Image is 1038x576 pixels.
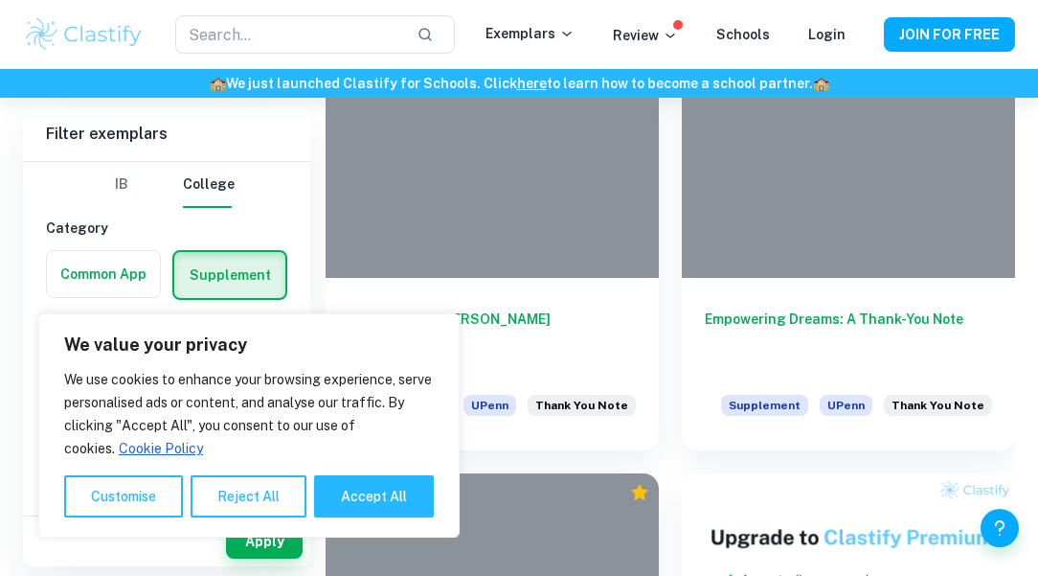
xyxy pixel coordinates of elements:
div: Filter type choice [99,162,235,208]
div: Write a short thank-you note to someone you have not yet thanked and would like to acknowledge. (... [884,395,992,427]
button: Help and Feedback [981,509,1019,547]
span: 🏫 [210,76,226,91]
span: Supplement [721,395,808,416]
button: Customise [64,475,183,518]
h6: Gratitude for [PERSON_NAME] [349,309,636,372]
h6: Filter exemplars [23,107,310,161]
span: UPenn [820,395,872,416]
button: Reject All [191,475,306,518]
h6: Category [46,218,287,239]
div: We value your privacy [38,313,460,538]
a: Gratitude for [PERSON_NAME]SupplementUPennWrite a short thank-you note to someone you have not ye... [326,28,659,450]
p: We use cookies to enhance your browsing experience, serve personalised ads or content, and analys... [64,368,434,460]
span: 🏫 [813,76,829,91]
h6: Empowering Dreams: A Thank-You Note [705,309,992,372]
button: Supplement [174,252,285,298]
div: Write a short thank-you note to someone you have not yet thanked and would like to acknowledge. (... [528,395,636,427]
span: Thank You Note [891,397,984,414]
p: We value your privacy [64,334,434,357]
p: Exemplars [485,23,575,44]
a: Schools [716,27,770,42]
button: Accept All [314,475,434,518]
button: Common App [47,251,160,297]
input: Search... [175,15,401,54]
button: JOIN FOR FREE [884,17,1015,52]
button: Apply [226,524,303,559]
h6: We just launched Clastify for Schools. Click to learn how to become a school partner. [4,73,1034,94]
a: here [517,76,547,91]
span: UPenn [463,395,516,416]
button: IB [99,162,145,208]
a: Empowering Dreams: A Thank-You NoteSupplementUPennWrite a short thank-you note to someone you hav... [682,28,1015,450]
a: Cookie Policy [118,440,204,457]
div: Premium [630,483,649,502]
p: Review [613,25,678,46]
button: College [183,162,235,208]
img: Clastify logo [23,15,145,54]
a: Login [808,27,846,42]
span: Thank You Note [535,397,628,414]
